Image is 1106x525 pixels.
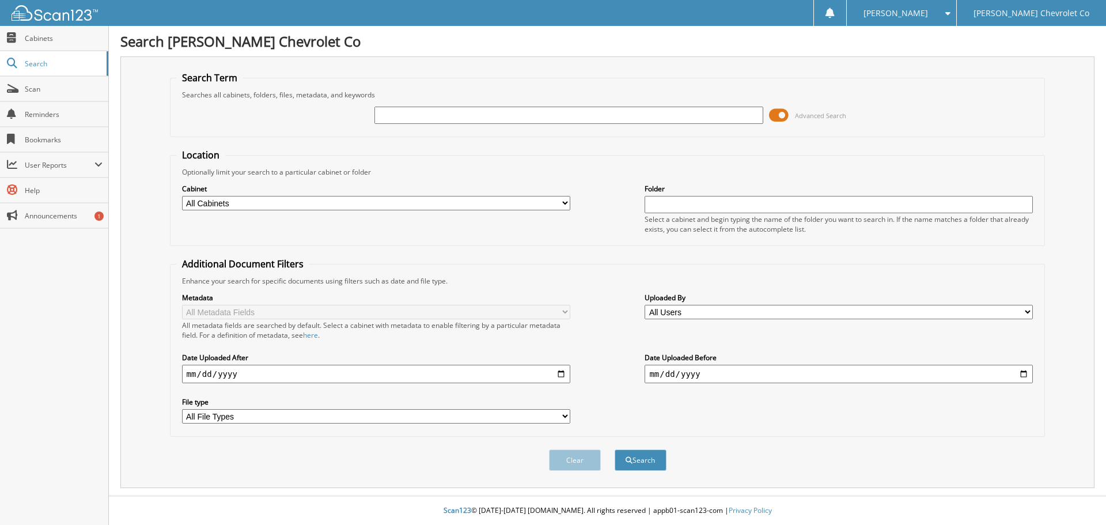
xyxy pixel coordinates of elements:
div: © [DATE]-[DATE] [DOMAIN_NAME]. All rights reserved | appb01-scan123-com | [109,497,1106,525]
label: Uploaded By [645,293,1033,303]
div: All metadata fields are searched by default. Select a cabinet with metadata to enable filtering b... [182,320,570,340]
img: scan123-logo-white.svg [12,5,98,21]
label: Folder [645,184,1033,194]
span: User Reports [25,160,94,170]
h1: Search [PERSON_NAME] Chevrolet Co [120,32,1094,51]
label: Date Uploaded Before [645,353,1033,362]
div: Searches all cabinets, folders, files, metadata, and keywords [176,90,1039,100]
legend: Location [176,149,225,161]
button: Search [615,450,666,471]
input: end [645,365,1033,383]
div: 1 [94,211,104,221]
input: start [182,365,570,383]
span: Advanced Search [795,111,846,120]
span: Scan123 [444,505,471,515]
a: here [303,330,318,340]
label: File type [182,397,570,407]
div: Enhance your search for specific documents using filters such as date and file type. [176,276,1039,286]
label: Metadata [182,293,570,303]
div: Optionally limit your search to a particular cabinet or folder [176,167,1039,177]
button: Clear [549,450,601,471]
span: Reminders [25,109,103,119]
span: Help [25,186,103,195]
legend: Additional Document Filters [176,258,309,270]
legend: Search Term [176,71,243,84]
a: Privacy Policy [729,505,772,515]
span: Bookmarks [25,135,103,145]
span: Announcements [25,211,103,221]
div: Select a cabinet and begin typing the name of the folder you want to search in. If the name match... [645,214,1033,234]
label: Date Uploaded After [182,353,570,362]
span: [PERSON_NAME] [863,10,928,17]
label: Cabinet [182,184,570,194]
span: Search [25,59,101,69]
span: Cabinets [25,33,103,43]
span: Scan [25,84,103,94]
span: [PERSON_NAME] Chevrolet Co [974,10,1089,17]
